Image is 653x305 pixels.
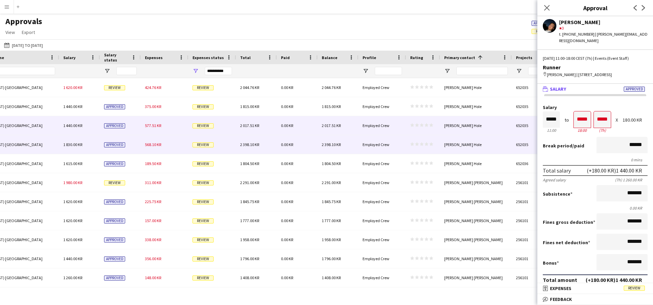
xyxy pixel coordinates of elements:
label: /paid [543,143,584,149]
div: Total amount [543,276,577,283]
span: Review [192,142,214,147]
mat-expansion-panel-header: ExpensesReview [537,283,653,293]
span: Approved [104,218,125,223]
span: 1 620.00 KR [63,237,82,242]
div: 652035 [512,135,559,154]
label: Salary [543,105,648,110]
div: 256101 [512,249,559,268]
span: 754 of 13446 [532,20,584,26]
span: Export [22,29,35,35]
span: 1 440.00 KR [63,256,82,261]
span: Employed Crew [363,142,389,147]
span: Review [104,180,125,185]
span: Employed Crew [363,256,389,261]
span: Review [104,85,125,90]
span: Expenses status [192,55,224,60]
span: 1 796.00 KR [240,256,259,261]
span: 0.00 KR [281,161,293,166]
div: [PERSON_NAME] [PERSON_NAME] [440,173,512,192]
div: [PERSON_NAME] [PERSON_NAME] [440,192,512,211]
button: Open Filter Menu [192,68,199,74]
span: Employed Crew [363,218,389,223]
span: Approved [104,199,125,204]
span: 1 615.00 KR [63,161,82,166]
span: 148.00 KR [145,275,161,280]
div: 652035 [512,78,559,97]
div: 256101 [512,192,559,211]
button: Open Filter Menu [104,68,110,74]
span: 0.00 KR [281,85,293,90]
span: Paid [281,55,290,60]
span: 2 017.51 KR [322,123,341,128]
h3: Approval [537,3,653,12]
div: [PERSON_NAME] [559,19,648,25]
div: [PERSON_NAME] Hole [440,116,512,135]
input: Primary contact Filter Input [456,67,508,75]
span: Employed Crew [363,199,389,204]
span: 1 804.50 KR [240,161,259,166]
span: Review [192,237,214,243]
div: (7h) 1 260.00 KR [615,177,648,182]
div: [PERSON_NAME] Hole [440,97,512,116]
span: Feedback [550,296,572,302]
div: to [565,118,569,123]
label: Fines gross deduction [543,219,595,225]
span: Approved [104,237,125,243]
span: 0.00 KR [281,218,293,223]
span: 1 408.00 KR [240,275,259,280]
span: 311.00 KR [145,180,161,185]
span: Total [240,55,251,60]
span: 1 815.00 KR [240,104,259,109]
div: t. [PHONE_NUMBER] | [PERSON_NAME][EMAIL_ADDRESS][DOMAIN_NAME] [559,31,648,43]
span: 356.00 KR [145,256,161,261]
span: 2 398.10 KR [240,142,259,147]
span: View [5,29,15,35]
span: Salary [550,86,566,92]
span: Review [192,123,214,128]
span: 2 017.51 KR [240,123,259,128]
span: 0.00 KR [281,123,293,128]
span: Employed Crew [363,104,389,109]
span: 0.00 KR [281,104,293,109]
input: Salary status Filter Input [116,67,137,75]
span: 568.10 KR [145,142,161,147]
span: Review [192,85,214,90]
div: (+180.00 KR) 1 440.00 KR [587,167,642,174]
div: 256101 [512,268,559,287]
span: 2 291.00 KR [322,180,341,185]
span: Review [192,161,214,166]
div: [PERSON_NAME] [PERSON_NAME] [440,268,512,287]
span: Expenses [145,55,163,60]
div: 180.00 KR [623,118,648,123]
span: 1 830.00 KR [63,142,82,147]
button: Open Filter Menu [444,68,450,74]
div: 652036 [512,154,559,173]
span: Profile [363,55,376,60]
span: 0.00 KR [281,275,293,280]
span: Employed Crew [363,275,389,280]
div: [PERSON_NAME] [PERSON_NAME] [440,211,512,230]
span: 1 804.50 KR [322,161,341,166]
span: 1 958.00 KR [240,237,259,242]
span: 1 777.00 KR [322,218,341,223]
span: Employed Crew [363,180,389,185]
span: 1 777.00 KR [240,218,259,223]
span: 1 260.00 KR [63,275,82,280]
span: 1 440.00 KR [63,104,82,109]
span: 225.75 KR [145,199,161,204]
div: 0.00 KR [543,205,648,211]
div: 11:00 [543,128,560,133]
span: Employed Crew [363,237,389,242]
span: 1 620.00 KR [63,218,82,223]
span: 577.51 KR [145,123,161,128]
span: Projects [516,55,532,60]
span: Approved [104,123,125,128]
span: 0.00 KR [281,237,293,242]
div: 3 [559,25,648,31]
span: 1 796.00 KR [322,256,341,261]
input: Profile Filter Input [375,67,402,75]
span: 2 291.00 KR [240,180,259,185]
div: Runner [543,64,648,70]
span: Review [536,29,548,34]
span: Review [192,104,214,109]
